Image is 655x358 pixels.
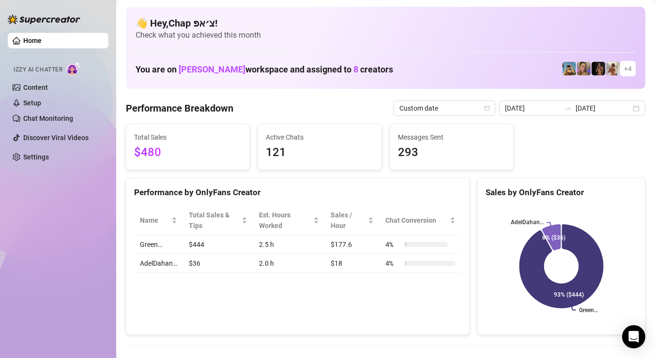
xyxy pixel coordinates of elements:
[66,61,81,75] img: AI Chatter
[398,132,505,143] span: Messages Sent
[23,153,49,161] a: Settings
[511,219,544,226] text: AdelDahan…
[253,235,325,254] td: 2.5 h
[23,84,48,91] a: Content
[564,104,572,112] span: swap-right
[183,235,253,254] td: $444
[385,258,401,269] span: 4 %
[183,254,253,273] td: $36
[8,14,80,24] img: logo-BBDzfeDw.svg
[126,101,233,115] h4: Performance Breakdown
[134,186,461,199] div: Performance by OnlyFans Creator
[331,210,366,231] span: Sales / Hour
[134,206,183,235] th: Name
[505,103,560,114] input: Start date
[253,254,325,273] td: 2.0 h
[23,115,73,122] a: Chat Monitoring
[385,215,448,226] span: Chat Conversion
[399,101,489,115] span: Custom date
[134,132,242,143] span: Total Sales
[563,62,576,75] img: Babydanix
[23,134,89,142] a: Discover Viral Videos
[14,65,62,74] span: Izzy AI Chatter
[136,30,636,41] span: Check what you achieved this month
[134,235,183,254] td: Green…
[486,186,637,199] div: Sales by OnlyFans Creator
[576,103,631,114] input: End date
[622,325,645,348] div: Open Intercom Messenger
[353,64,358,74] span: 8
[592,62,605,75] img: the_bohema
[183,206,253,235] th: Total Sales & Tips
[380,206,461,235] th: Chat Conversion
[579,307,598,314] text: Green…
[484,105,490,111] span: calendar
[564,104,572,112] span: to
[189,210,240,231] span: Total Sales & Tips
[136,16,636,30] h4: 👋 Hey, Chap צ׳אפ !
[136,64,393,75] h1: You are on workspace and assigned to creators
[179,64,245,74] span: [PERSON_NAME]
[259,210,311,231] div: Est. Hours Worked
[325,206,380,235] th: Sales / Hour
[134,143,242,162] span: $480
[385,239,401,250] span: 4 %
[140,215,169,226] span: Name
[577,62,591,75] img: Cherry
[398,143,505,162] span: 293
[624,63,632,74] span: + 4
[325,235,380,254] td: $177.6
[266,143,373,162] span: 121
[266,132,373,143] span: Active Chats
[325,254,380,273] td: $18
[606,62,620,75] img: Green
[23,37,42,44] a: Home
[134,254,183,273] td: AdelDahan…
[23,99,41,107] a: Setup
